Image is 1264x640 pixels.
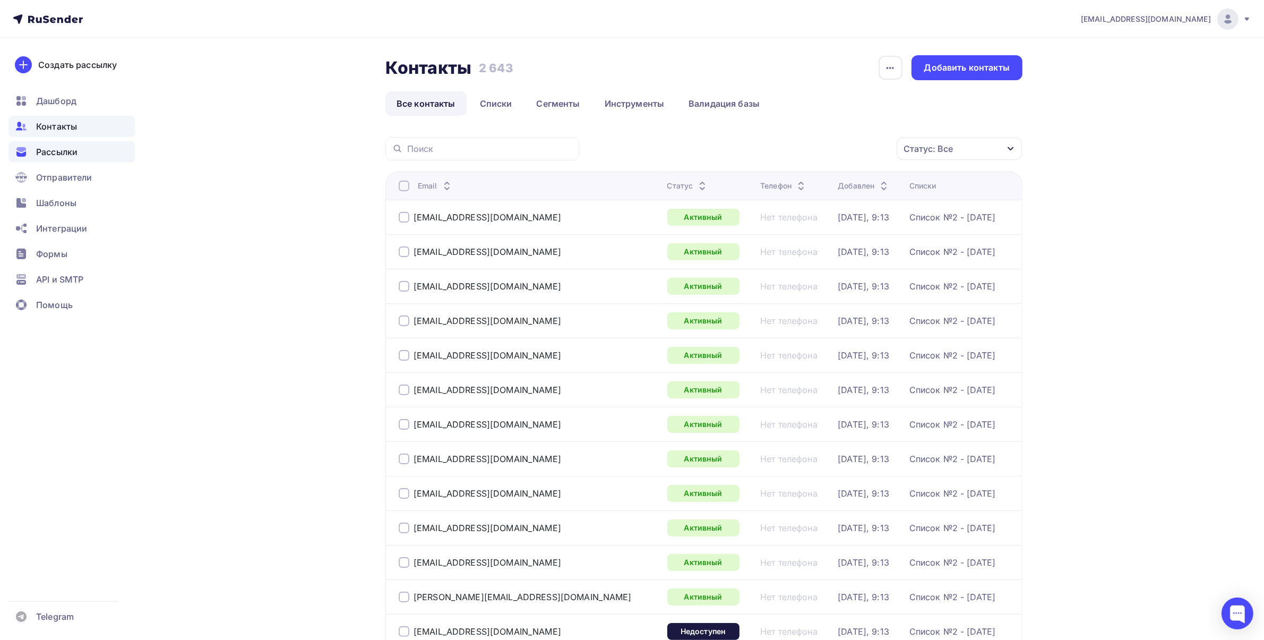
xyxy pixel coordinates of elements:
[909,488,996,499] a: Список №2 - [DATE]
[414,454,561,464] a: [EMAIL_ADDRESS][DOMAIN_NAME]
[414,246,561,257] div: [EMAIL_ADDRESS][DOMAIN_NAME]
[667,278,740,295] a: Активный
[414,523,561,533] div: [EMAIL_ADDRESS][DOMAIN_NAME]
[760,246,818,257] a: Нет телефона
[760,454,818,464] a: Нет телефона
[414,350,561,361] a: [EMAIL_ADDRESS][DOMAIN_NAME]
[838,592,889,602] a: [DATE], 9:13
[414,626,561,637] a: [EMAIL_ADDRESS][DOMAIN_NAME]
[414,488,561,499] div: [EMAIL_ADDRESS][DOMAIN_NAME]
[36,197,76,209] span: Шаблоны
[526,91,591,116] a: Сегменты
[38,58,117,71] div: Создать рассылку
[760,523,818,533] div: Нет телефона
[909,212,996,223] a: Список №2 - [DATE]
[667,554,740,571] a: Активный
[838,523,889,533] div: [DATE], 9:13
[760,626,818,637] a: Нет телефона
[418,181,453,191] div: Email
[838,626,889,637] a: [DATE], 9:13
[667,416,740,433] a: Активный
[36,298,73,311] span: Помощь
[414,315,561,326] div: [EMAIL_ADDRESS][DOMAIN_NAME]
[909,281,996,292] a: Список №2 - [DATE]
[760,557,818,568] a: Нет телефона
[36,610,74,623] span: Telegram
[838,212,889,223] a: [DATE], 9:13
[385,91,467,116] a: Все контакты
[909,557,996,568] a: Список №2 - [DATE]
[909,350,996,361] a: Список №2 - [DATE]
[469,91,523,116] a: Списки
[1081,8,1251,30] a: [EMAIL_ADDRESS][DOMAIN_NAME]
[667,588,740,605] a: Активный
[838,350,889,361] a: [DATE], 9:13
[760,281,818,292] a: Нет телефона
[36,248,67,260] span: Формы
[909,246,996,257] div: Список №2 - [DATE]
[838,419,889,430] a: [DATE], 9:13
[909,454,996,464] div: Список №2 - [DATE]
[1081,14,1211,24] span: [EMAIL_ADDRESS][DOMAIN_NAME]
[909,419,996,430] a: Список №2 - [DATE]
[594,91,676,116] a: Инструменты
[760,212,818,223] div: Нет телефона
[838,454,889,464] a: [DATE], 9:13
[909,181,936,191] div: Списки
[667,347,740,364] div: Активный
[760,419,818,430] div: Нет телефона
[414,557,561,568] div: [EMAIL_ADDRESS][DOMAIN_NAME]
[760,488,818,499] a: Нет телефона
[36,171,92,184] span: Отправители
[667,381,740,398] a: Активный
[407,143,573,155] input: Поиск
[760,315,818,326] a: Нет телефона
[760,181,807,191] div: Телефон
[838,315,889,326] div: [DATE], 9:13
[36,120,77,133] span: Контакты
[838,488,889,499] div: [DATE], 9:13
[414,385,561,395] a: [EMAIL_ADDRESS][DOMAIN_NAME]
[667,623,740,640] a: Недоступен
[667,312,740,329] a: Активный
[414,419,561,430] a: [EMAIL_ADDRESS][DOMAIN_NAME]
[667,519,740,536] div: Активный
[838,246,889,257] a: [DATE], 9:13
[909,523,996,533] div: Список №2 - [DATE]
[414,281,561,292] a: [EMAIL_ADDRESS][DOMAIN_NAME]
[667,243,740,260] a: Активный
[667,450,740,467] a: Активный
[385,57,471,79] h2: Контакты
[760,592,818,602] a: Нет телефона
[909,626,996,637] div: Список №2 - [DATE]
[909,592,996,602] a: Список №2 - [DATE]
[909,385,996,395] a: Список №2 - [DATE]
[8,243,135,264] a: Формы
